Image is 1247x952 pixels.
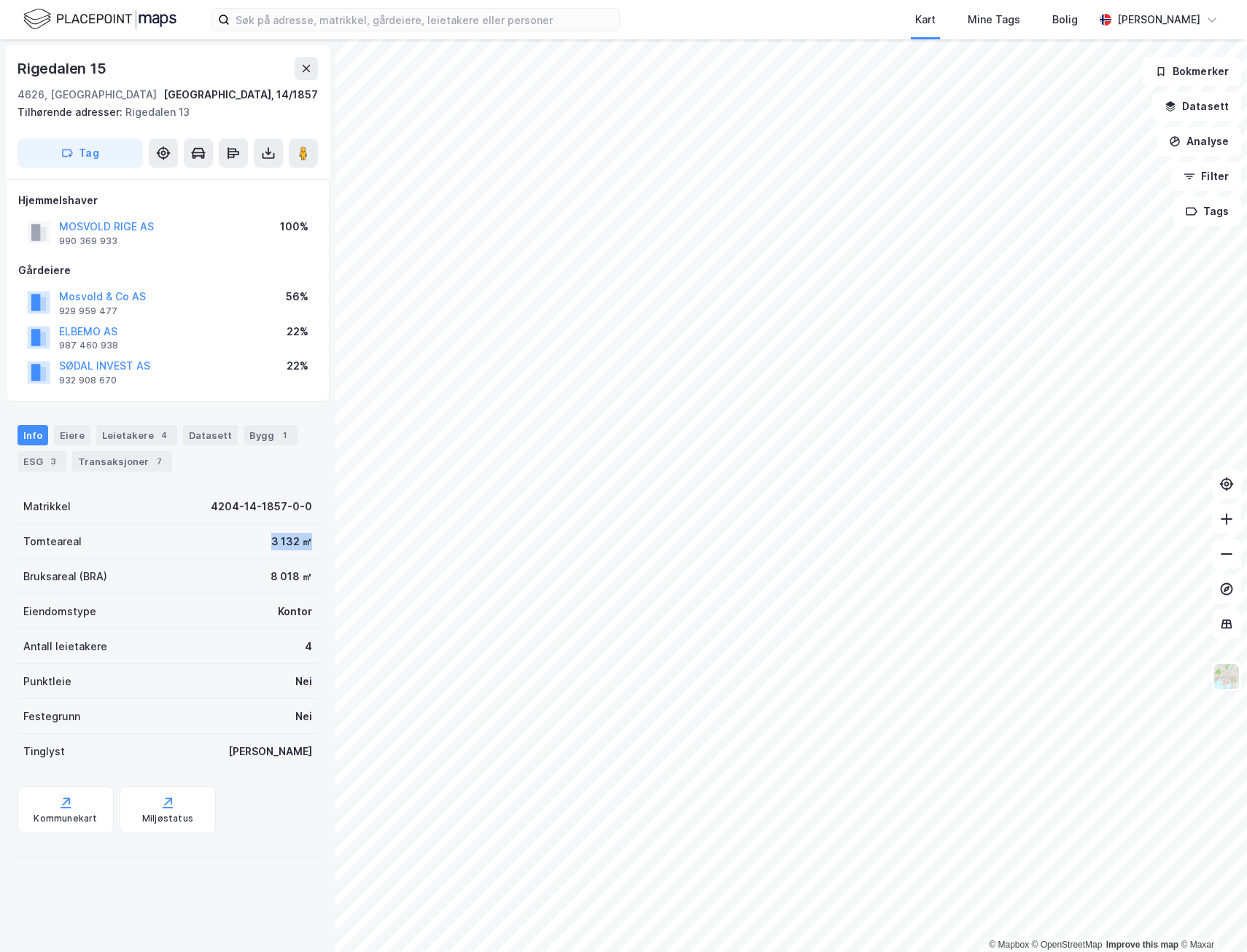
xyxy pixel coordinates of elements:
div: 56% [286,288,308,305]
div: ESG [18,451,66,472]
div: 100% [280,218,308,235]
div: Nei [295,673,312,690]
div: 3 132 ㎡ [271,533,312,550]
div: Info [18,425,48,445]
div: Bygg [244,425,298,445]
img: logo.f888ab2527a4732fd821a326f86c7f29.svg [23,7,176,32]
div: Rigedalen 15 [18,57,109,80]
div: Eiendomstype [23,603,96,620]
div: 3 [46,454,61,469]
div: Bolig [1052,11,1078,28]
div: Gårdeiere [18,262,317,279]
button: Analyse [1157,127,1241,156]
div: Matrikkel [23,498,71,515]
div: Kontor [278,603,312,620]
div: Kommunekart [34,813,97,824]
div: Punktleie [23,673,71,690]
div: Leietakere [96,425,177,445]
div: [PERSON_NAME] [1117,11,1200,28]
div: 4 [157,428,171,442]
div: 932 908 670 [59,375,117,386]
div: Hjemmelshaver [18,192,317,209]
div: Eiere [54,425,90,445]
button: Datasett [1152,92,1241,121]
input: Søk på adresse, matrikkel, gårdeiere, leietakere eller personer [230,9,619,31]
div: 8 018 ㎡ [271,568,312,585]
div: [PERSON_NAME] [228,743,312,760]
div: [GEOGRAPHIC_DATA], 14/1857 [163,86,318,104]
div: 22% [287,323,308,340]
div: 4 [305,638,312,655]
div: Festegrunn [23,708,80,725]
a: OpenStreetMap [1032,940,1103,950]
span: Tilhørende adresser: [18,106,125,118]
a: Mapbox [989,940,1029,950]
div: Miljøstatus [142,813,193,824]
div: 4204-14-1857-0-0 [211,498,312,515]
button: Tag [18,138,143,168]
a: Improve this map [1106,940,1178,950]
div: 1 [277,428,292,442]
div: Tomteareal [23,533,82,550]
div: 990 369 933 [59,235,117,247]
button: Bokmerker [1143,57,1241,86]
button: Filter [1171,162,1241,191]
div: Mine Tags [968,11,1020,28]
iframe: Chat Widget [1174,882,1247,952]
div: 929 959 477 [59,305,117,317]
img: Z [1213,663,1240,690]
div: 22% [287,357,308,375]
div: Bruksareal (BRA) [23,568,107,585]
div: Transaksjoner [72,451,172,472]
div: Antall leietakere [23,638,107,655]
div: Tinglyst [23,743,65,760]
div: Nei [295,708,312,725]
button: Tags [1173,197,1241,226]
div: 7 [152,454,166,469]
div: 4626, [GEOGRAPHIC_DATA] [18,86,157,104]
div: Datasett [183,425,238,445]
div: Rigedalen 13 [18,104,306,121]
div: 987 460 938 [59,340,118,351]
div: Kart [915,11,936,28]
